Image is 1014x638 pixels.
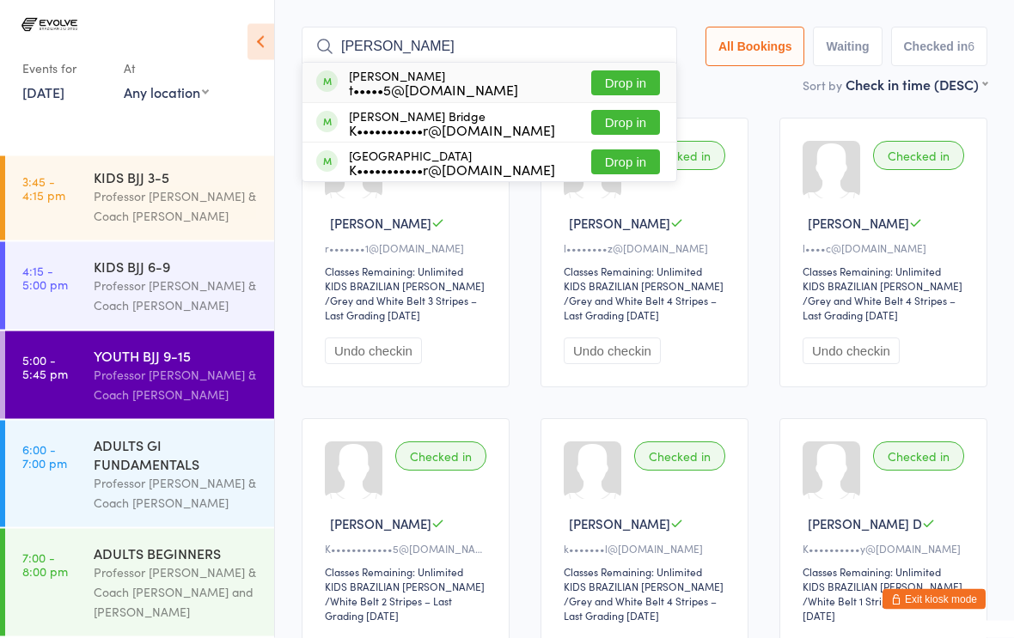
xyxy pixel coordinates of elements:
button: Undo checkin [564,338,661,365]
label: Sort by [803,77,842,94]
div: [PERSON_NAME] [349,70,518,97]
button: Drop in [591,150,660,175]
div: Classes Remaining: Unlimited [564,565,730,580]
span: [PERSON_NAME] [330,515,431,533]
div: Checked in [873,142,964,171]
a: 5:00 -5:45 pmYOUTH BJJ 9-15Professor [PERSON_NAME] & Coach [PERSON_NAME] [5,331,274,419]
div: K•••••••••••r@[DOMAIN_NAME] [349,124,555,137]
div: [GEOGRAPHIC_DATA] [349,149,555,177]
div: Checked in [873,442,964,471]
input: Search [302,27,677,67]
button: Drop in [591,111,660,136]
span: / Grey and White Belt 4 Stripes – Last Grading [DATE] [564,294,717,323]
div: K••••••••••y@[DOMAIN_NAME] [803,542,969,556]
div: l••••••••z@[DOMAIN_NAME] [564,241,730,256]
span: [PERSON_NAME] [569,215,670,233]
time: 4:15 - 5:00 pm [22,264,68,291]
div: KIDS BRAZILIAN [PERSON_NAME] [564,279,724,294]
a: 4:15 -5:00 pmKIDS BJJ 6-9Professor [PERSON_NAME] & Coach [PERSON_NAME] [5,242,274,330]
span: / Grey and White Belt 3 Stripes – Last Grading [DATE] [325,294,477,323]
div: KIDS BRAZILIAN [PERSON_NAME] [803,580,962,594]
div: ADULTS BEGINNERS [94,544,260,562]
span: [PERSON_NAME] [569,515,670,533]
div: Professor [PERSON_NAME] & Coach [PERSON_NAME] [94,276,260,315]
div: At [124,54,209,82]
img: Evolve Brazilian Jiu Jitsu [17,13,82,37]
div: Checked in [634,142,725,171]
div: KIDS BRAZILIAN [PERSON_NAME] [325,580,485,594]
div: KIDS BJJ 3-5 [94,167,260,186]
div: ADULTS GI FUNDAMENTALS [94,435,260,473]
div: K•••••••••••r@[DOMAIN_NAME] [349,163,555,177]
span: / White Belt 1 Stripe – Last Grading [DATE] [803,594,965,623]
div: KIDS BJJ 6-9 [94,257,260,276]
div: Check in time (DESC) [846,76,987,94]
time: 7:00 - 8:00 pm [22,550,68,578]
div: Professor [PERSON_NAME] & Coach [PERSON_NAME] and [PERSON_NAME] [94,562,260,622]
span: / White Belt 2 Stripes – Last Grading [DATE] [325,594,452,623]
a: 3:45 -4:15 pmKIDS BJJ 3-5Professor [PERSON_NAME] & Coach [PERSON_NAME] [5,153,274,240]
div: K••••••••••••5@[DOMAIN_NAME] [325,542,492,556]
div: Classes Remaining: Unlimited [325,565,492,580]
button: Undo checkin [803,338,900,365]
a: 6:00 -7:00 pmADULTS GI FUNDAMENTALSProfessor [PERSON_NAME] & Coach [PERSON_NAME] [5,421,274,527]
a: [DATE] [22,82,64,101]
button: Exit kiosk mode [883,589,986,610]
div: KIDS BRAZILIAN [PERSON_NAME] [564,580,724,594]
button: Undo checkin [325,338,422,365]
div: Classes Remaining: Unlimited [803,264,969,279]
div: Professor [PERSON_NAME] & Coach [PERSON_NAME] [94,473,260,513]
span: / Grey and White Belt 4 Stripes – Last Grading [DATE] [803,294,956,323]
button: Drop in [591,71,660,96]
span: [PERSON_NAME] [330,215,431,233]
div: k•••••••l@[DOMAIN_NAME] [564,542,730,556]
div: Checked in [395,442,486,471]
time: 3:45 - 4:15 pm [22,174,65,202]
button: Checked in6 [891,27,988,67]
div: Professor [PERSON_NAME] & Coach [PERSON_NAME] [94,186,260,226]
div: Professor [PERSON_NAME] & Coach [PERSON_NAME] [94,365,260,404]
span: / Grey and White Belt 4 Stripes – Last Grading [DATE] [564,594,717,623]
div: r•••••••1@[DOMAIN_NAME] [325,241,492,256]
div: KIDS BRAZILIAN [PERSON_NAME] [803,279,962,294]
div: Any location [124,82,209,101]
div: Events for [22,54,107,82]
div: Classes Remaining: Unlimited [803,565,969,580]
div: Classes Remaining: Unlimited [325,264,492,279]
time: 5:00 - 5:45 pm [22,353,68,380]
button: Waiting [813,27,882,67]
div: [PERSON_NAME] Bridge [349,110,555,137]
div: YOUTH BJJ 9-15 [94,346,260,365]
div: KIDS BRAZILIAN [PERSON_NAME] [325,279,485,294]
time: 6:00 - 7:00 pm [22,442,67,470]
div: Classes Remaining: Unlimited [564,264,730,279]
button: All Bookings [706,27,805,67]
a: 7:00 -8:00 pmADULTS BEGINNERSProfessor [PERSON_NAME] & Coach [PERSON_NAME] and [PERSON_NAME] [5,529,274,636]
div: t•••••5@[DOMAIN_NAME] [349,83,518,97]
div: Checked in [634,442,725,471]
span: [PERSON_NAME] [808,215,909,233]
span: [PERSON_NAME] D [808,515,922,533]
div: 6 [968,40,974,54]
div: l••••c@[DOMAIN_NAME] [803,241,969,256]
